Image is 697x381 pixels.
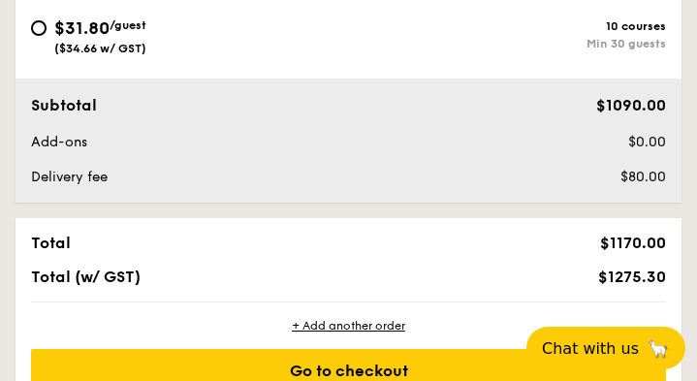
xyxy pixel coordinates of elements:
[647,337,670,360] span: 🦙
[349,19,667,33] div: 10 courses
[620,169,666,185] span: $80.00
[596,96,666,114] span: $1090.00
[54,42,146,55] span: ($34.66 w/ GST)
[542,339,639,358] span: Chat with us
[31,96,97,114] span: Subtotal
[31,20,47,36] input: $31.80/guest($34.66 w/ GST)10 coursesMin 30 guests
[31,134,87,150] span: Add-ons
[31,268,141,286] span: Total (w/ GST)
[628,134,666,150] span: $0.00
[349,37,667,50] div: Min 30 guests
[54,17,110,39] span: $31.80
[31,318,666,333] div: + Add another order
[31,234,71,252] span: Total
[31,169,108,185] span: Delivery fee
[600,234,666,252] span: $1170.00
[110,18,146,32] span: /guest
[526,327,685,369] button: Chat with us🦙
[598,268,666,286] span: $1275.30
